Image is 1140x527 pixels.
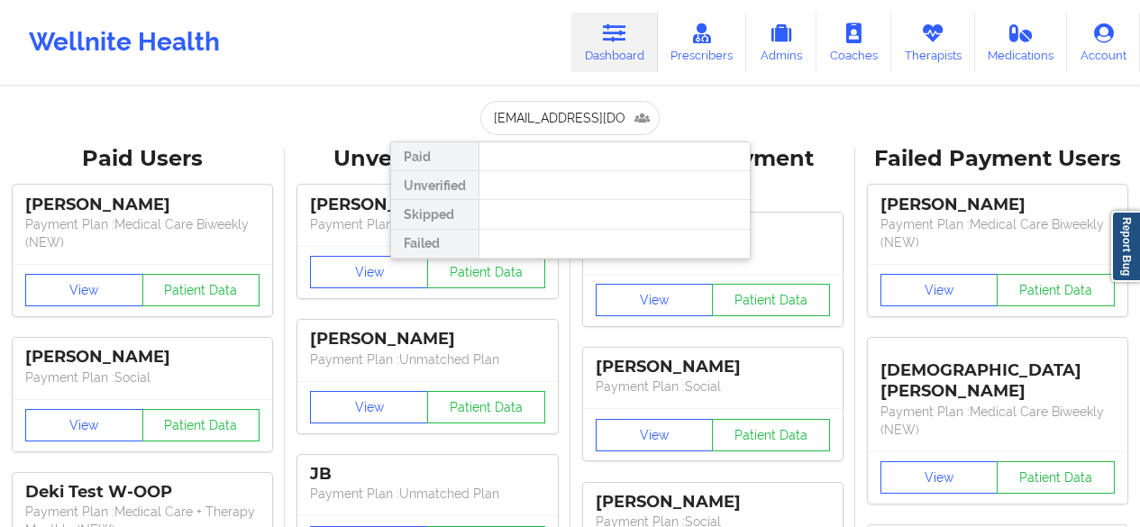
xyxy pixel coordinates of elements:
button: Patient Data [712,419,830,451]
p: Payment Plan : Unmatched Plan [310,485,544,503]
button: Patient Data [427,256,545,288]
p: Payment Plan : Medical Care Biweekly (NEW) [25,215,260,251]
div: [PERSON_NAME] [596,492,830,513]
p: Payment Plan : Unmatched Plan [310,350,544,368]
button: Patient Data [142,274,260,306]
div: Unverified [391,171,479,200]
button: Patient Data [997,461,1115,494]
div: [PERSON_NAME] [880,195,1115,215]
div: [PERSON_NAME] [310,329,544,350]
button: View [25,409,143,441]
p: Payment Plan : Social [596,377,830,395]
div: [PERSON_NAME] [25,195,260,215]
button: Patient Data [997,274,1115,306]
p: Payment Plan : Medical Care Biweekly (NEW) [880,215,1115,251]
button: View [25,274,143,306]
div: Paid [391,142,479,171]
button: Patient Data [142,409,260,441]
p: Payment Plan : Social [25,368,260,386]
div: [DEMOGRAPHIC_DATA][PERSON_NAME] [880,347,1115,402]
a: Admins [746,13,816,72]
div: [PERSON_NAME] [25,347,260,368]
div: [PERSON_NAME] [596,357,830,377]
a: Coaches [816,13,891,72]
a: Prescribers [658,13,747,72]
button: Patient Data [427,391,545,423]
div: JB [310,464,544,485]
a: Medications [975,13,1068,72]
div: Failed Payment Users [868,145,1127,173]
div: Paid Users [13,145,272,173]
button: View [310,256,428,288]
a: Account [1067,13,1140,72]
button: View [596,419,714,451]
button: Patient Data [712,284,830,316]
div: Failed [391,230,479,259]
a: Report Bug [1111,211,1140,282]
p: Payment Plan : Medical Care Biweekly (NEW) [880,403,1115,439]
p: Payment Plan : Unmatched Plan [310,215,544,233]
div: Skipped [391,200,479,229]
button: View [310,391,428,423]
button: View [596,284,714,316]
div: Deki Test W-OOP [25,482,260,503]
div: Unverified Users [297,145,557,173]
div: [PERSON_NAME] [310,195,544,215]
a: Dashboard [571,13,658,72]
a: Therapists [891,13,975,72]
button: View [880,274,999,306]
button: View [880,461,999,494]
